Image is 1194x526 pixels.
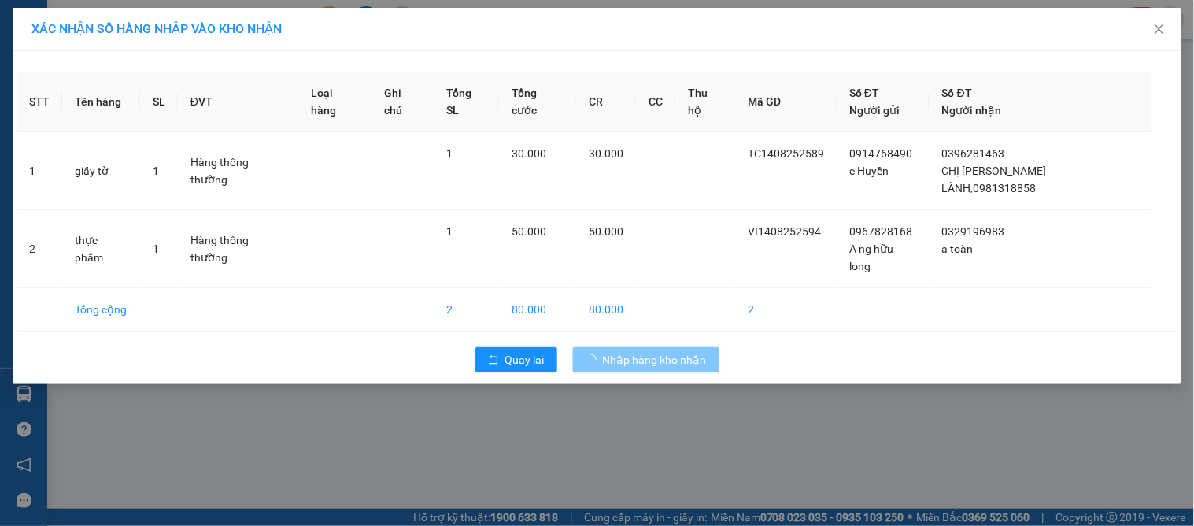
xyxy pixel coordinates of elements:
[589,225,623,238] span: 50.000
[505,351,545,369] span: Quay lại
[475,347,557,372] button: rollbackQuay lại
[178,132,298,210] td: Hàng thông thường
[499,288,576,332] td: 80.000
[942,104,1002,117] span: Người nhận
[748,147,824,160] span: TC1408252589
[17,210,62,288] td: 2
[748,225,821,238] span: VI1408252594
[603,351,707,369] span: Nhập hàng kho nhận
[849,243,893,272] span: A ng hữu long
[434,288,499,332] td: 2
[62,72,140,132] th: Tên hàng
[38,13,151,64] strong: CHUYỂN PHÁT NHANH AN PHÚ QUÝ
[849,104,900,117] span: Người gửi
[488,354,499,367] span: rollback
[735,72,837,132] th: Mã GD
[1153,23,1166,35] span: close
[153,165,159,177] span: 1
[576,288,636,332] td: 80.000
[447,147,453,160] span: 1
[849,87,879,99] span: Số ĐT
[434,72,499,132] th: Tổng SL
[942,87,972,99] span: Số ĐT
[298,72,372,132] th: Loại hàng
[942,147,1005,160] span: 0396281463
[31,21,282,36] span: XÁC NHẬN SỐ HÀNG NHẬP VÀO KHO NHẬN
[942,225,1005,238] span: 0329196983
[1137,8,1181,52] button: Close
[942,243,974,255] span: a toàn
[512,147,546,160] span: 30.000
[735,288,837,332] td: 2
[636,72,675,132] th: CC
[586,354,603,365] span: loading
[576,72,636,132] th: CR
[849,165,889,177] span: c Huyền
[372,72,434,132] th: Ghi chú
[17,132,62,210] td: 1
[573,347,719,372] button: Nhập hàng kho nhận
[17,72,62,132] th: STT
[140,72,178,132] th: SL
[849,225,912,238] span: 0967828168
[942,165,1047,194] span: CHỊ [PERSON_NAME] LÀNH,0981318858
[153,243,159,255] span: 1
[589,147,623,160] span: 30.000
[499,72,576,132] th: Tổng cước
[178,210,298,288] td: Hàng thông thường
[36,67,153,120] span: [GEOGRAPHIC_DATA], [GEOGRAPHIC_DATA] ↔ [GEOGRAPHIC_DATA]
[447,225,453,238] span: 1
[849,147,912,160] span: 0914768490
[62,288,140,332] td: Tổng cộng
[512,225,546,238] span: 50.000
[62,132,140,210] td: giấy tờ
[62,210,140,288] td: thực phẩm
[178,72,298,132] th: ĐVT
[8,85,31,163] img: logo
[675,72,735,132] th: Thu hộ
